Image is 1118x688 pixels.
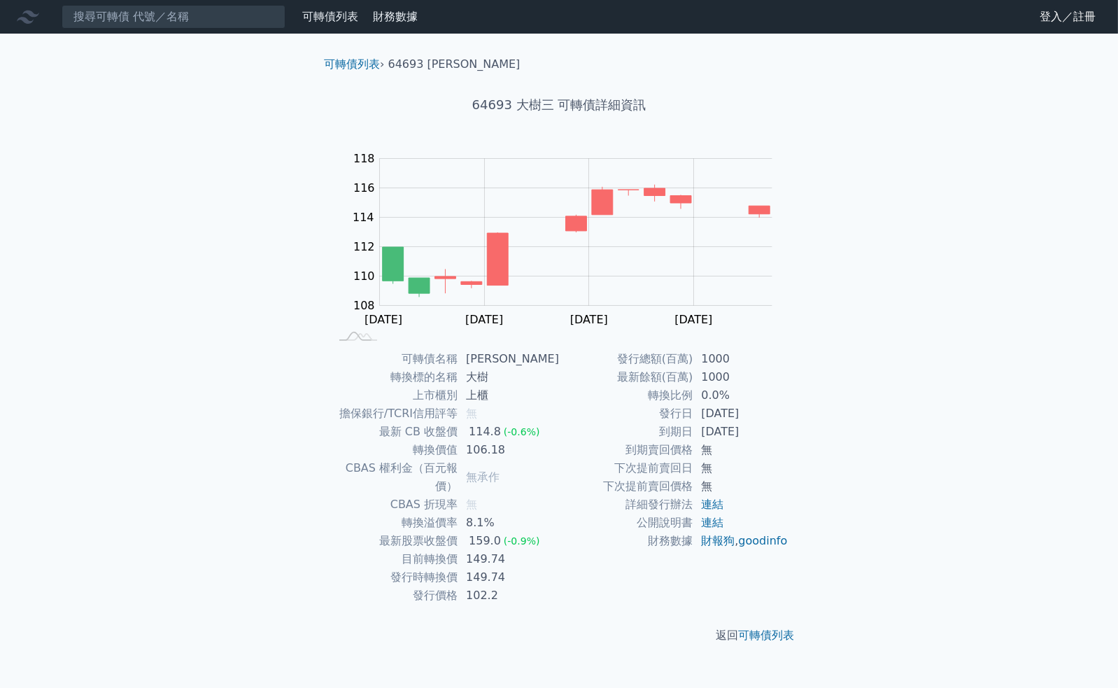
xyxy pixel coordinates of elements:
tspan: 116 [353,181,375,195]
td: CBAS 權利金（百元報價） [330,459,458,496]
a: 可轉債列表 [324,57,380,71]
td: 發行日 [559,405,693,423]
tspan: 112 [353,240,375,253]
td: 大樹 [458,368,559,386]
a: 可轉債列表 [302,10,358,23]
td: 無 [693,459,788,477]
tspan: 118 [353,152,375,165]
td: 發行時轉換價 [330,568,458,587]
td: 發行價格 [330,587,458,605]
a: 可轉債列表 [738,629,794,642]
a: goodinfo [738,534,787,547]
li: › [324,56,384,73]
a: 連結 [701,498,723,511]
g: Chart [346,152,793,326]
td: [DATE] [693,405,788,423]
td: 轉換標的名稱 [330,368,458,386]
td: 最新 CB 收盤價 [330,423,458,441]
td: 上市櫃別 [330,386,458,405]
td: 下次提前賣回價格 [559,477,693,496]
tspan: 114 [353,211,374,224]
td: 無 [693,477,788,496]
td: 目前轉換價 [330,550,458,568]
td: 下次提前賣回日 [559,459,693,477]
input: 搜尋可轉債 代號／名稱 [62,5,285,29]
span: (-0.6%) [504,426,540,437]
a: 登入／註冊 [1028,6,1107,28]
span: 無 [466,407,477,420]
td: 公開說明書 [559,514,693,532]
td: 轉換價值 [330,441,458,459]
span: (-0.9%) [504,535,540,547]
div: 114.8 [466,423,504,441]
tspan: [DATE] [570,313,608,326]
td: 149.74 [458,568,559,587]
td: 102.2 [458,587,559,605]
td: 0.0% [693,386,788,405]
td: 1000 [693,350,788,368]
td: 轉換比例 [559,386,693,405]
td: [PERSON_NAME] [458,350,559,368]
td: 無 [693,441,788,459]
td: 149.74 [458,550,559,568]
td: 轉換溢價率 [330,514,458,532]
td: [DATE] [693,423,788,441]
td: 到期日 [559,423,693,441]
a: 財報狗 [701,534,735,547]
a: 財務數據 [373,10,418,23]
tspan: 110 [353,269,375,283]
td: CBAS 折現率 [330,496,458,514]
td: 最新餘額(百萬) [559,368,693,386]
td: 上櫃 [458,386,559,405]
p: 返回 [313,627,805,644]
td: 發行總額(百萬) [559,350,693,368]
tspan: 108 [353,299,375,312]
span: 無 [466,498,477,511]
td: 1000 [693,368,788,386]
td: 詳細發行辦法 [559,496,693,514]
h1: 64693 大樹三 可轉債詳細資訊 [313,95,805,115]
div: 159.0 [466,532,504,550]
td: 8.1% [458,514,559,532]
tspan: [DATE] [465,313,503,326]
tspan: [DATE] [674,313,712,326]
td: , [693,532,788,550]
td: 擔保銀行/TCRI信用評等 [330,405,458,423]
td: 財務數據 [559,532,693,550]
td: 到期賣回價格 [559,441,693,459]
tspan: [DATE] [365,313,402,326]
li: 64693 [PERSON_NAME] [388,56,521,73]
td: 可轉債名稱 [330,350,458,368]
td: 106.18 [458,441,559,459]
td: 最新股票收盤價 [330,532,458,550]
span: 無承作 [466,470,500,484]
a: 連結 [701,516,723,529]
